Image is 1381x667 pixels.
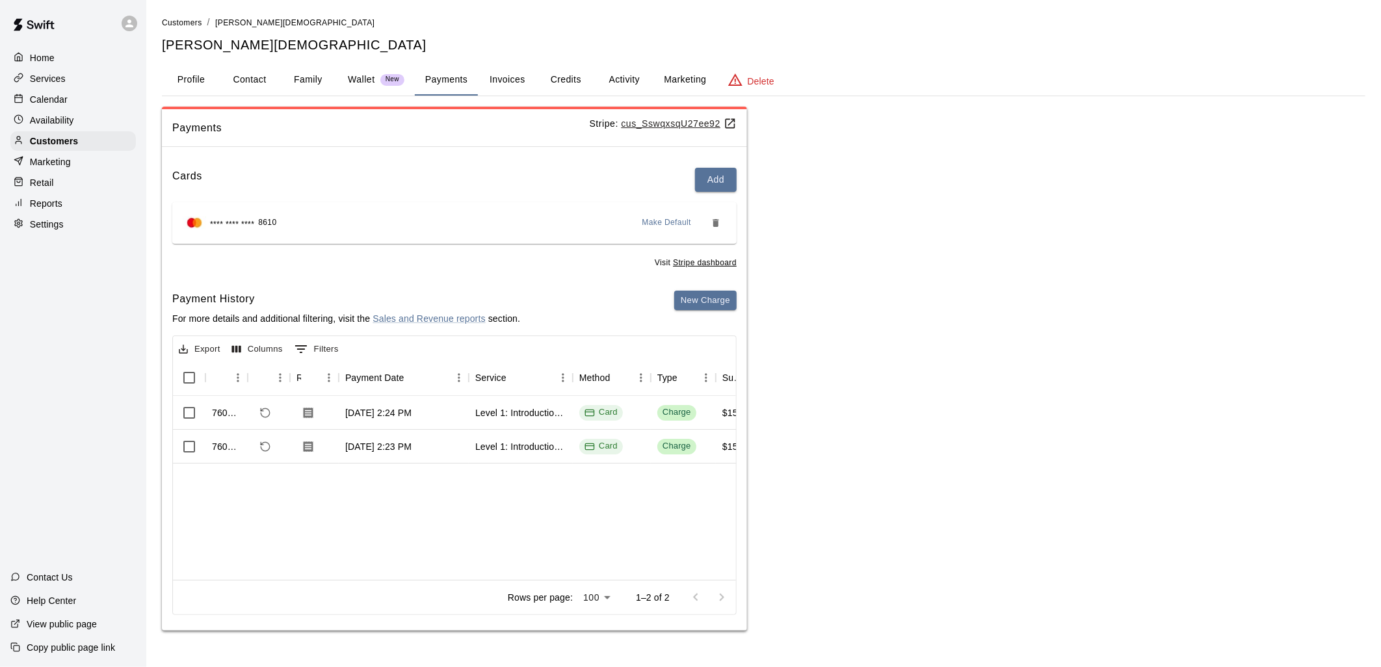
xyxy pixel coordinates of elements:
button: Remove [705,213,726,233]
p: Reports [30,197,62,210]
button: Menu [270,368,290,387]
button: Download Receipt [296,401,320,425]
button: Credits [536,64,595,96]
p: For more details and additional filtering, visit the section. [172,312,520,325]
span: Customers [162,18,202,27]
div: Availability [10,111,136,130]
button: Make Default [637,213,697,233]
button: Menu [449,368,469,387]
div: 100 [578,588,615,607]
button: Sort [506,369,525,387]
p: Help Center [27,594,76,607]
div: Refund [248,360,290,396]
button: Invoices [478,64,536,96]
p: Calendar [30,93,68,106]
p: Marketing [30,155,71,168]
span: 8610 [258,216,276,229]
button: Menu [696,368,716,387]
button: Payments [415,64,478,96]
p: 1–2 of 2 [636,591,670,604]
span: New [380,75,404,84]
span: Refund payment [254,402,276,424]
a: Calendar [10,90,136,109]
div: Customers [10,131,136,151]
span: Make Default [642,216,692,229]
div: Marketing [10,152,136,172]
a: Sales and Revenue reports [373,313,485,324]
div: Aug 17, 2025, 2:24 PM [345,406,412,419]
div: basic tabs example [162,64,1365,96]
h6: Payment History [172,291,520,307]
button: Family [279,64,337,96]
h6: Cards [172,168,202,192]
button: Activity [595,64,653,96]
img: Credit card brand logo [183,216,206,229]
div: Level 1: Introduction (Discovery Stage) [475,440,566,453]
span: Refund payment [254,436,276,458]
button: Show filters [291,339,342,360]
div: Method [573,360,651,396]
div: Receipt [290,360,339,396]
button: Export [176,339,224,360]
div: $150.00 [722,440,756,453]
p: Delete [748,75,774,88]
button: Sort [611,369,629,387]
div: Payment Date [339,360,469,396]
p: Rows per page: [508,591,573,604]
button: Sort [404,369,423,387]
button: Sort [254,369,272,387]
button: Menu [319,368,339,387]
div: Payment Date [345,360,404,396]
li: / [207,16,210,29]
a: Services [10,69,136,88]
div: Id [205,360,248,396]
a: Settings [10,215,136,234]
span: Visit [655,257,737,270]
p: Retail [30,176,54,189]
button: Download Receipt [296,435,320,458]
div: Service [469,360,573,396]
button: Profile [162,64,220,96]
a: Stripe dashboard [673,258,737,267]
div: Aug 17, 2025, 2:23 PM [345,440,412,453]
p: View public page [27,618,97,631]
div: Retail [10,173,136,192]
button: Menu [228,368,248,387]
p: Availability [30,114,74,127]
div: Type [657,360,677,396]
div: Card [585,440,618,452]
button: Menu [631,368,651,387]
div: Type [651,360,716,396]
div: Level 1: Introduction (Discovery Stage) [475,406,566,419]
p: Customers [30,135,78,148]
p: Services [30,72,66,85]
a: cus_SswqxsqU27ee92 [622,118,737,129]
a: Customers [162,17,202,27]
div: 760299 [212,440,241,453]
span: [PERSON_NAME][DEMOGRAPHIC_DATA] [215,18,375,27]
button: Contact [220,64,279,96]
button: Sort [212,369,230,387]
p: Stripe: [590,117,737,131]
a: Home [10,48,136,68]
button: Select columns [229,339,286,360]
h5: [PERSON_NAME][DEMOGRAPHIC_DATA] [162,36,1365,54]
div: Receipt [296,360,301,396]
div: Charge [663,406,691,419]
div: Card [585,406,618,419]
p: Settings [30,218,64,231]
div: Charge [663,440,691,452]
div: Service [475,360,506,396]
button: New Charge [674,291,737,311]
p: Wallet [348,73,375,86]
p: Home [30,51,55,64]
div: Reports [10,194,136,213]
div: Subtotal [722,360,743,396]
p: Copy public page link [27,641,115,654]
